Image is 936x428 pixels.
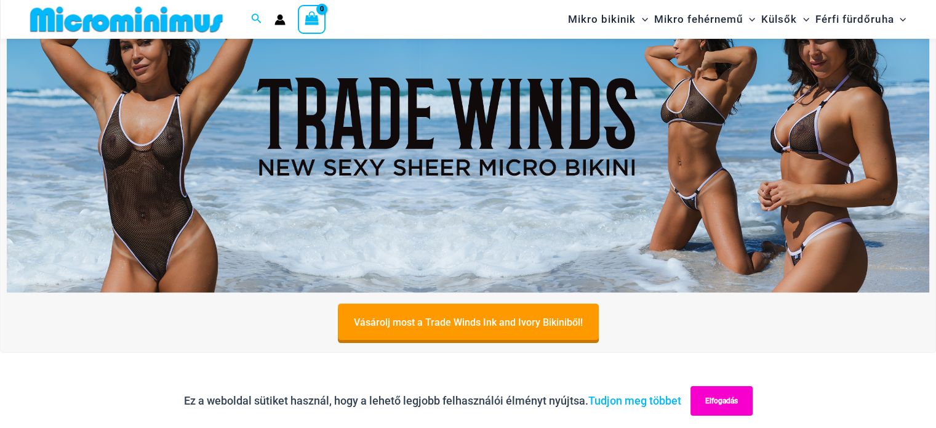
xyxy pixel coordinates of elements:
span: Menü váltása [636,4,648,35]
font: Vásárolj most a Trade Winds Ink and Ivory Bikiniből! [354,317,583,328]
img: MM BOLT LOGÓS LAPOS [25,6,228,33]
a: Fiók ikon link [274,14,286,25]
font: Mikro fehérnemű [654,13,743,25]
a: Keresés ikon link [251,12,262,27]
button: Elfogadás [690,386,753,416]
a: KülsőkMenü váltásaMenü váltása [758,4,812,35]
a: Tudjon meg többet [588,394,681,407]
font: Férfi fürdőruha [815,13,894,25]
nav: Oldal navigáció [563,2,911,37]
font: Elfogadás [705,397,738,405]
a: Férfi fürdőruhaMenü váltásaMenü váltása [812,4,909,35]
a: Vásárolj most a Trade Winds Ink and Ivory Bikiniből! [338,304,599,340]
span: Menü váltása [894,4,906,35]
span: Menü váltása [797,4,809,35]
a: Kosár megtekintése, üres [298,5,326,33]
font: Mikro bikinik [568,13,636,25]
font: Ez a weboldal sütiket használ, hogy a lehető legjobb felhasználói élményt nyújtsa. [184,394,588,407]
font: Külsők [761,13,797,25]
a: Mikro bikinikMenü váltásaMenü váltása [565,4,651,35]
span: Menü váltása [743,4,755,35]
a: Mikro fehérneműMenü váltásaMenü váltása [651,4,758,35]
